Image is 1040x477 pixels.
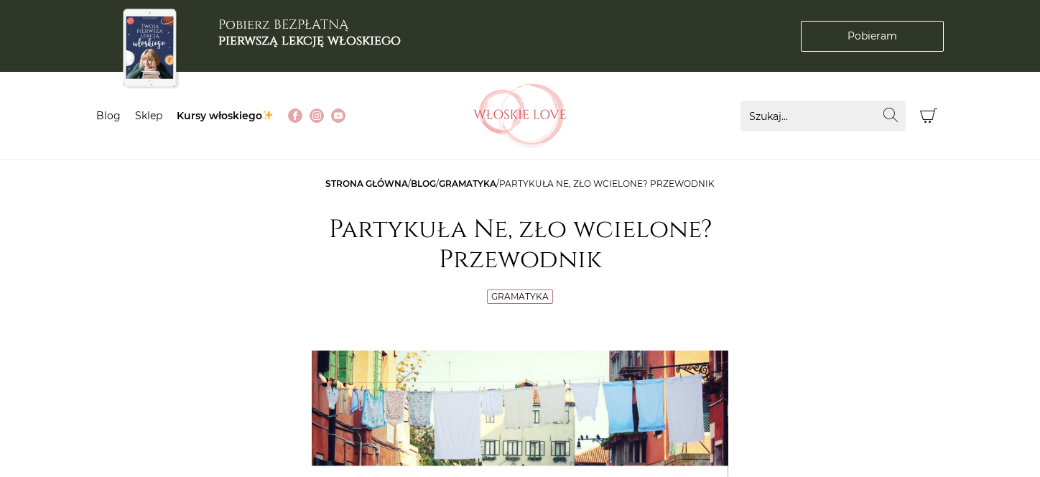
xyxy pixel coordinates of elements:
[473,83,567,148] img: Włoskielove
[913,101,944,131] button: Koszyk
[218,17,401,48] h3: Pobierz BEZPŁATNĄ
[740,101,906,131] input: Szukaj...
[135,109,162,122] a: Sklep
[848,29,897,44] span: Pobieram
[411,178,436,189] a: Blog
[499,178,715,189] span: Partykuła Ne, zło wcielone? Przewodnik
[177,109,274,122] a: Kursy włoskiego
[96,109,121,122] a: Blog
[312,215,728,275] h1: Partykuła Ne, zło wcielone? Przewodnik
[263,110,273,120] img: ✨
[325,178,408,189] a: Strona główna
[491,291,549,302] a: Gramatyka
[439,178,496,189] a: Gramatyka
[218,32,401,50] b: pierwszą lekcję włoskiego
[801,21,944,52] a: Pobieram
[325,178,715,189] span: / / /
